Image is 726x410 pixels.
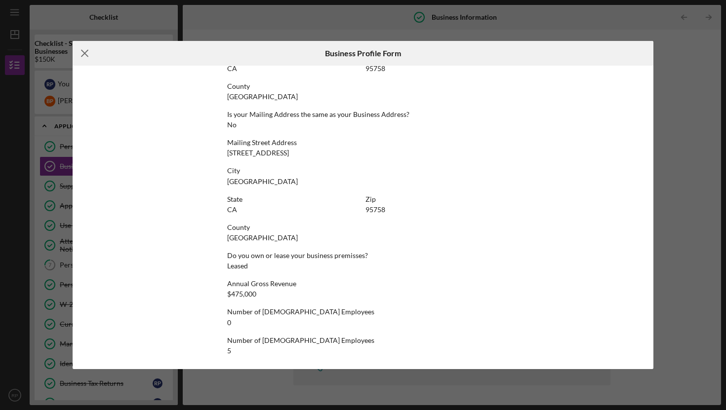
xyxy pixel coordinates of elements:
div: [GEOGRAPHIC_DATA] [227,178,298,186]
div: Annual Gross Revenue [227,280,499,288]
div: 95758 [365,65,385,73]
div: 0 [227,319,231,327]
div: $475,000 [227,290,256,298]
div: 95758 [365,206,385,214]
h6: Business Profile Form [325,49,401,58]
div: City [227,167,499,175]
div: [GEOGRAPHIC_DATA] [227,93,298,101]
div: [STREET_ADDRESS] [227,149,289,157]
div: County [227,224,499,231]
div: Number of [DEMOGRAPHIC_DATA] Employees [227,336,499,344]
div: CA [227,65,237,73]
div: 5 [227,347,231,355]
div: [GEOGRAPHIC_DATA] [227,234,298,242]
div: Number of [DEMOGRAPHIC_DATA] Employees [227,308,499,316]
div: State [227,195,361,203]
div: Leased [227,262,248,270]
div: Do you own or lease your business premisses? [227,252,499,260]
div: No [227,121,237,129]
div: Mailing Street Address [227,139,499,147]
div: Zip [365,195,499,203]
div: CA [227,206,237,214]
div: Is your Mailing Address the same as your Business Address? [227,111,499,118]
div: County [227,82,499,90]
